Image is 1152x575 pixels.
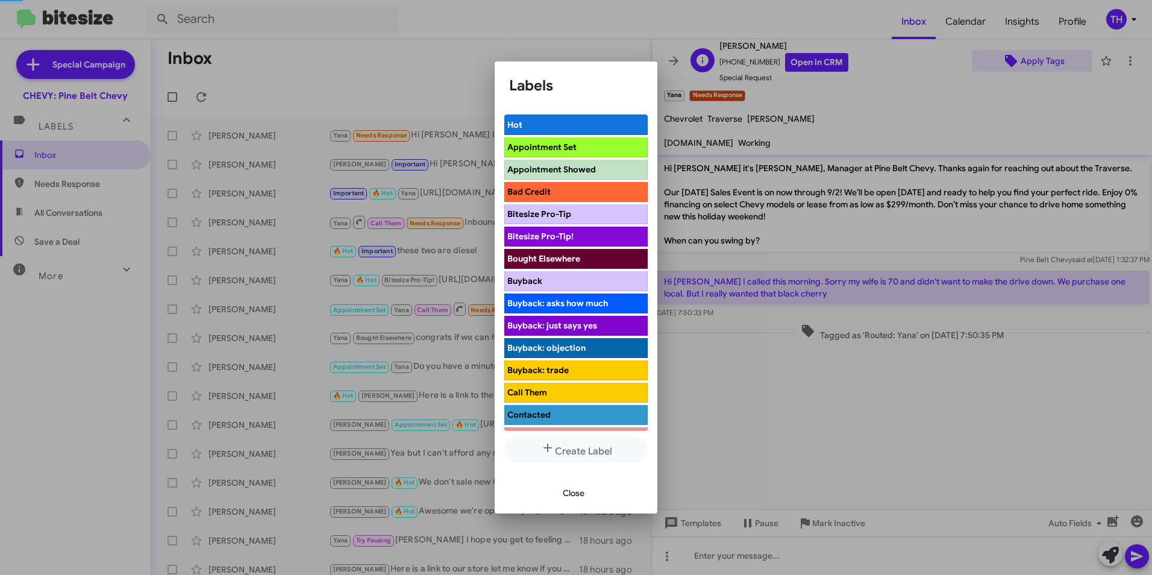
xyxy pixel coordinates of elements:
button: Close [553,482,594,504]
h1: Labels [509,76,643,95]
button: Create Label [504,436,648,463]
span: Buyback: trade [507,365,569,375]
span: Buyback [507,275,542,286]
span: Appointment Showed [507,164,596,175]
span: Close [563,482,584,504]
span: Buyback: objection [507,342,586,353]
span: Bought Elsewhere [507,253,580,264]
span: Bad Credit [507,186,551,197]
span: Call Them [507,387,547,398]
span: Contacted [507,409,551,420]
span: Bitesize Pro-Tip [507,209,571,219]
span: Appointment Set [507,142,577,152]
span: Buyback: asks how much [507,298,608,309]
span: Hot [507,119,522,130]
span: Bitesize Pro-Tip! [507,231,574,242]
span: Buyback: just says yes [507,320,597,331]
